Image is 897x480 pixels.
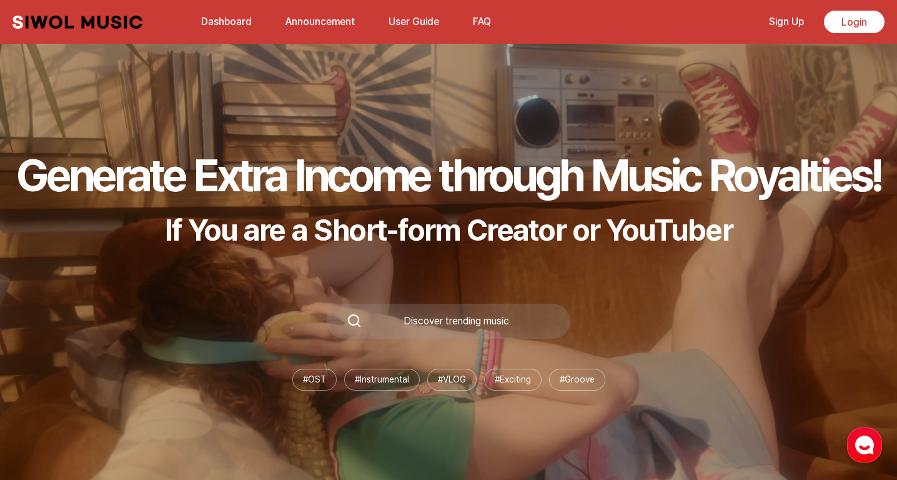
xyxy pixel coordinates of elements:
[824,11,885,33] a: Login
[344,369,420,391] li: # Instrumental
[381,8,447,35] a: User Guide
[292,369,337,391] li: # OST
[362,316,550,326] div: Discover trending music
[484,369,542,391] li: # Exciting
[16,212,881,248] p: If You are a Short-form Creator or YouTuber
[278,8,362,35] a: Announcement
[549,369,605,391] li: # Groove
[194,8,259,35] a: Dashboard
[16,148,881,202] h1: Generate Extra Income through Music Royalties!
[427,369,477,391] li: # VLOG
[761,8,811,35] a: Sign Up
[465,7,498,37] button: FAQ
